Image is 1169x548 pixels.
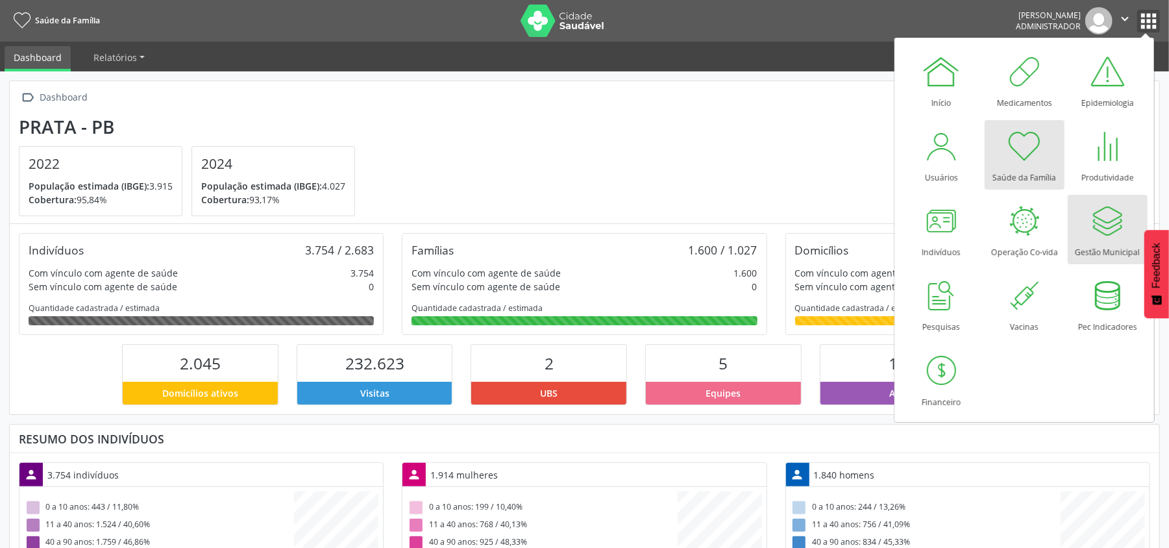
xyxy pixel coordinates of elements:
[29,303,374,314] div: Quantidade cadastrada / estimada
[902,120,981,190] a: Usuários
[889,353,907,374] span: 11
[29,180,149,192] span: População estimada (IBGE):
[180,353,221,374] span: 2.045
[201,193,249,206] span: Cobertura:
[29,193,77,206] span: Cobertura:
[902,45,981,115] a: Início
[407,467,421,482] i: person
[1118,12,1132,26] i: 
[795,266,944,280] div: Com vínculo com agente de saúde
[29,280,177,293] div: Sem vínculo com agente de saúde
[201,179,345,193] p: 4.027
[412,280,560,293] div: Sem vínculo com agente de saúde
[201,180,322,192] span: População estimada (IBGE):
[305,243,374,257] div: 3.754 / 2.683
[84,46,154,69] a: Relatórios
[1085,7,1113,34] img: img
[706,386,741,400] span: Equipes
[29,266,178,280] div: Com vínculo com agente de saúde
[719,353,728,374] span: 5
[360,386,389,400] span: Visitas
[19,88,90,107] a:  Dashboard
[24,467,38,482] i: person
[5,46,71,71] a: Dashboard
[19,88,38,107] i: 
[1068,45,1148,115] a: Epidemiologia
[795,303,1140,314] div: Quantidade cadastrada / estimada
[38,88,90,107] div: Dashboard
[29,193,173,206] p: 95,84%
[791,467,805,482] i: person
[902,195,981,264] a: Indivíduos
[29,243,84,257] div: Indivíduos
[19,116,364,138] div: Prata - PB
[9,10,100,31] a: Saúde da Família
[791,516,1061,534] div: 11 a 40 anos: 756 / 41,09%
[1068,195,1148,264] a: Gestão Municipal
[809,464,880,486] div: 1.840 homens
[1151,243,1163,288] span: Feedback
[345,353,404,374] span: 232.623
[752,280,757,293] div: 0
[985,120,1064,190] a: Saúde da Família
[902,345,981,414] a: Financeiro
[1068,269,1148,339] a: Pec Indicadores
[795,243,849,257] div: Domicílios
[24,499,294,516] div: 0 a 10 anos: 443 / 11,80%
[889,386,906,400] span: ACS
[985,195,1064,264] a: Operação Co-vida
[1016,21,1081,32] span: Administrador
[1016,10,1081,21] div: [PERSON_NAME]
[351,266,374,280] div: 3.754
[540,386,558,400] span: UBS
[43,464,123,486] div: 3.754 indivíduos
[545,353,554,374] span: 2
[734,266,757,280] div: 1.600
[985,45,1064,115] a: Medicamentos
[162,386,238,400] span: Domicílios ativos
[426,464,502,486] div: 1.914 mulheres
[1068,120,1148,190] a: Produtividade
[29,156,173,172] h4: 2022
[689,243,757,257] div: 1.600 / 1.027
[795,280,944,293] div: Sem vínculo com agente de saúde
[93,51,137,64] span: Relatórios
[407,516,677,534] div: 11 a 40 anos: 768 / 40,13%
[412,303,757,314] div: Quantidade cadastrada / estimada
[29,179,173,193] p: 3.915
[985,269,1064,339] a: Vacinas
[369,280,374,293] div: 0
[1113,7,1137,34] button: 
[1137,10,1160,32] button: apps
[201,193,345,206] p: 93,17%
[407,499,677,516] div: 0 a 10 anos: 199 / 10,40%
[412,243,454,257] div: Famílias
[412,266,561,280] div: Com vínculo com agente de saúde
[35,15,100,26] span: Saúde da Família
[1144,230,1169,318] button: Feedback - Mostrar pesquisa
[902,269,981,339] a: Pesquisas
[24,516,294,534] div: 11 a 40 anos: 1.524 / 40,60%
[19,432,1150,446] div: Resumo dos indivíduos
[791,499,1061,516] div: 0 a 10 anos: 244 / 13,26%
[201,156,345,172] h4: 2024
